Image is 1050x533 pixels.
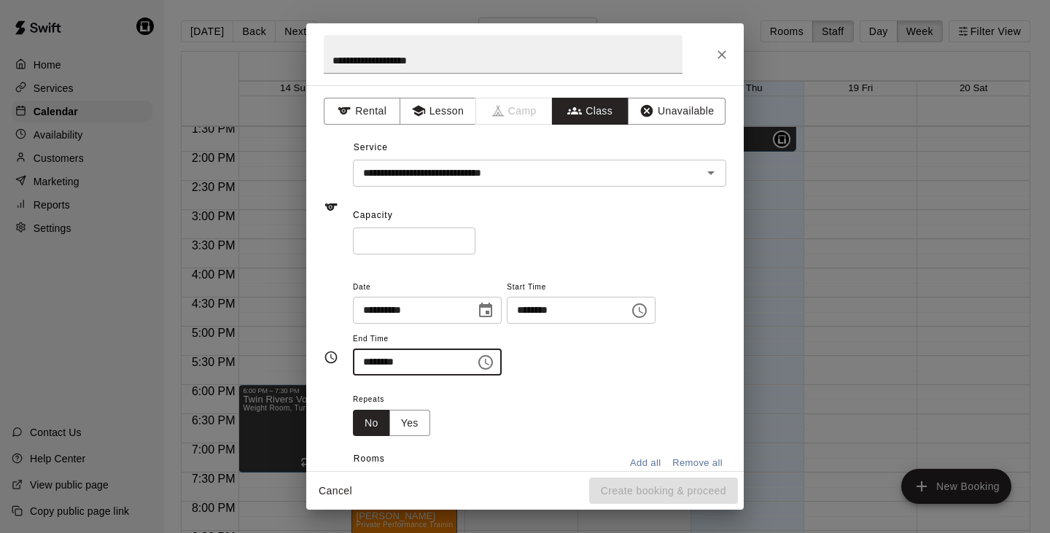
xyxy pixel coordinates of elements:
button: Open [701,163,721,183]
span: Rooms [354,454,385,464]
span: Service [354,142,388,152]
svg: Timing [324,350,338,365]
span: Date [353,278,502,297]
span: Repeats [353,390,442,410]
button: Lesson [400,98,476,125]
button: Add all [622,452,669,475]
button: Cancel [312,478,359,505]
span: Start Time [507,278,656,297]
span: Camps can only be created in the Services page [476,98,553,125]
button: Close [709,42,735,68]
svg: Service [324,200,338,214]
button: Unavailable [628,98,726,125]
span: Capacity [353,210,393,220]
button: No [353,410,390,437]
button: Yes [389,410,430,437]
div: outlined button group [353,410,430,437]
button: Class [552,98,629,125]
span: End Time [353,330,502,349]
button: Choose time, selected time is 5:30 PM [471,348,500,377]
button: Remove all [669,452,726,475]
button: Rental [324,98,400,125]
button: Choose time, selected time is 4:00 PM [625,296,654,325]
button: Choose date, selected date is Sep 19, 2025 [471,296,500,325]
